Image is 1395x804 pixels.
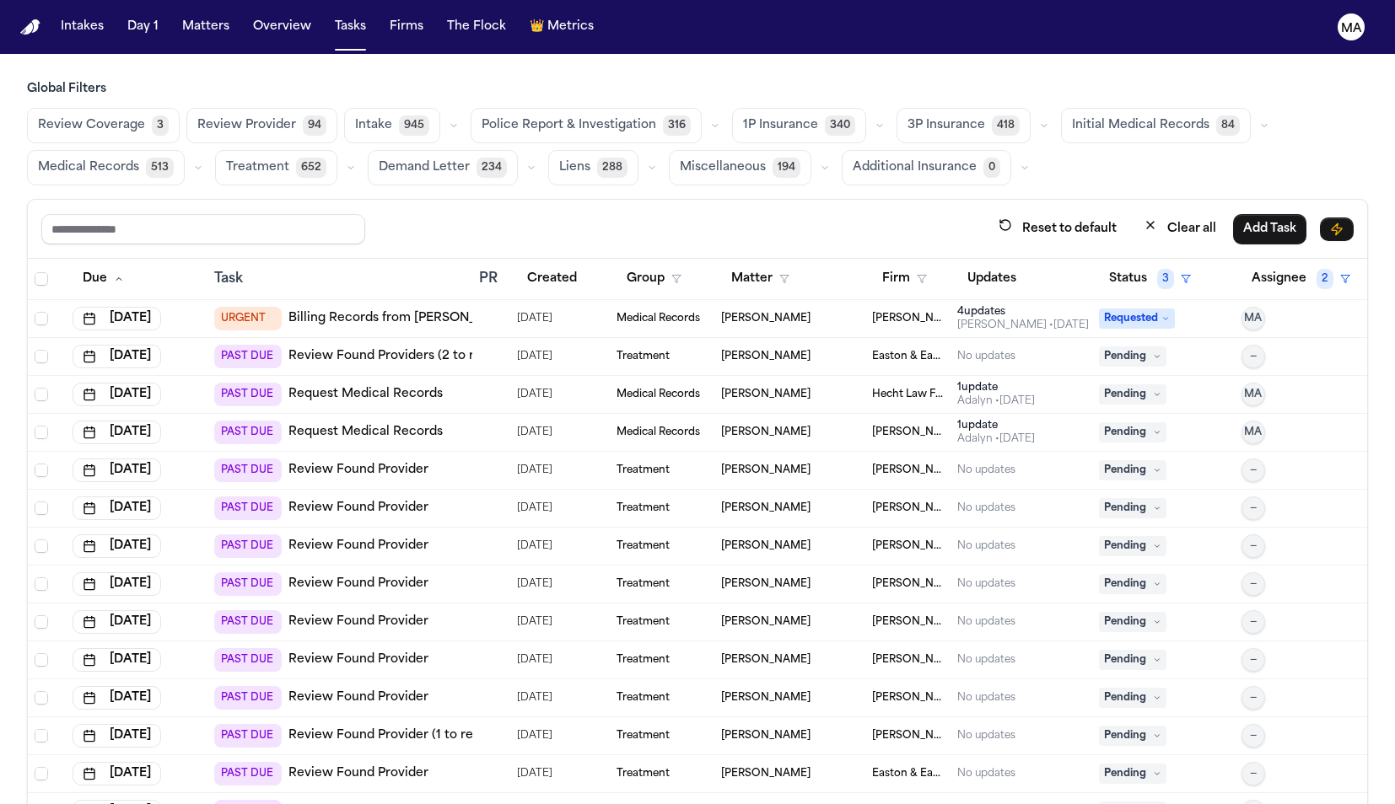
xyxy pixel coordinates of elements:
[344,108,440,143] button: Intake945
[54,12,110,42] button: Intakes
[825,115,855,136] span: 340
[471,108,702,143] button: Police Report & Investigation316
[732,108,866,143] button: 1P Insurance340
[215,150,337,185] button: Treatment652
[669,150,811,185] button: Miscellaneous194
[897,108,1031,143] button: 3P Insurance418
[983,158,1000,178] span: 0
[20,19,40,35] img: Finch Logo
[992,115,1020,136] span: 418
[842,150,1011,185] button: Additional Insurance0
[680,159,766,176] span: Miscellaneous
[27,81,1368,98] h3: Global Filters
[440,12,513,42] button: The Flock
[743,117,818,134] span: 1P Insurance
[988,213,1127,244] button: Reset to default
[197,117,296,134] span: Review Provider
[399,115,429,136] span: 945
[121,12,165,42] button: Day 1
[597,158,627,178] span: 288
[27,150,185,185] button: Medical Records513
[186,108,337,143] button: Review Provider94
[477,158,507,178] span: 234
[296,158,326,178] span: 652
[908,117,985,134] span: 3P Insurance
[38,159,139,176] span: Medical Records
[1061,108,1251,143] button: Initial Medical Records84
[853,159,977,176] span: Additional Insurance
[38,117,145,134] span: Review Coverage
[523,12,601,42] button: crownMetrics
[482,117,656,134] span: Police Report & Investigation
[175,12,236,42] button: Matters
[773,158,800,178] span: 194
[383,12,430,42] button: Firms
[152,115,169,136] span: 3
[27,108,180,143] button: Review Coverage3
[548,150,638,185] button: Liens288
[20,19,40,35] a: Home
[379,159,470,176] span: Demand Letter
[328,12,373,42] button: Tasks
[146,158,174,178] span: 513
[303,115,326,136] span: 94
[1216,115,1240,136] span: 84
[1134,213,1226,244] button: Clear all
[1320,217,1354,241] button: Immediate Task
[368,150,518,185] button: Demand Letter234
[226,159,289,176] span: Treatment
[246,12,318,42] button: Overview
[559,159,590,176] span: Liens
[1072,117,1209,134] span: Initial Medical Records
[663,115,691,136] span: 316
[355,117,392,134] span: Intake
[1233,214,1306,244] button: Add Task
